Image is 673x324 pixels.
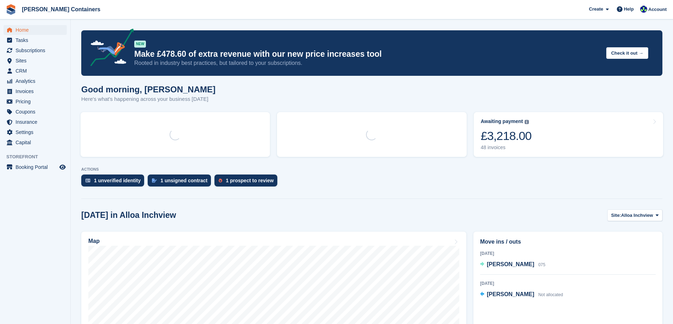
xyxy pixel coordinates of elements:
[589,6,603,13] span: Create
[58,163,67,171] a: Preview store
[487,291,534,297] span: [PERSON_NAME]
[16,25,58,35] span: Home
[525,120,529,124] img: icon-info-grey-7440780725fd019a000dd9b08b2336e03edf1995a4989e88bcd33f0948082b44.svg
[88,238,100,244] h2: Map
[4,107,67,117] a: menu
[648,6,667,13] span: Account
[640,6,647,13] img: Audra Whitelaw
[480,238,656,246] h2: Move ins / outs
[4,97,67,106] a: menu
[94,178,141,183] div: 1 unverified identity
[481,129,532,143] div: £3,218.00
[538,292,563,297] span: Not allocated
[480,250,656,257] div: [DATE]
[16,162,58,172] span: Booking Portal
[4,35,67,45] a: menu
[81,175,148,190] a: 1 unverified identity
[4,56,67,66] a: menu
[160,178,207,183] div: 1 unsigned contract
[219,178,222,183] img: prospect-51fa495bee0391a8d652442698ab0144808aea92771e9ea1ae160a38d050c398.svg
[214,175,281,190] a: 1 prospect to review
[16,86,58,96] span: Invoices
[4,66,67,76] a: menu
[19,4,103,15] a: [PERSON_NAME] Containers
[624,6,634,13] span: Help
[4,45,67,55] a: menu
[148,175,214,190] a: 1 unsigned contract
[607,209,662,221] button: Site: Alloa Inchview
[16,117,58,127] span: Insurance
[606,47,648,59] button: Check it out →
[81,210,176,220] h2: [DATE] in Alloa Inchview
[4,162,67,172] a: menu
[480,260,545,269] a: [PERSON_NAME] 075
[16,66,58,76] span: CRM
[4,25,67,35] a: menu
[487,261,534,267] span: [PERSON_NAME]
[611,212,621,219] span: Site:
[152,178,157,183] img: contract_signature_icon-13c848040528278c33f63329250d36e43548de30e8caae1d1a13099fd9432cc5.svg
[4,117,67,127] a: menu
[81,95,216,103] p: Here's what's happening across your business [DATE]
[4,127,67,137] a: menu
[538,262,545,267] span: 075
[16,107,58,117] span: Coupons
[4,137,67,147] a: menu
[16,97,58,106] span: Pricing
[16,45,58,55] span: Subscriptions
[480,280,656,287] div: [DATE]
[474,112,663,157] a: Awaiting payment £3,218.00 48 invoices
[6,153,70,160] span: Storefront
[134,49,601,59] p: Make £478.60 of extra revenue with our new price increases tool
[134,41,146,48] div: NEW
[480,290,563,299] a: [PERSON_NAME] Not allocated
[85,178,90,183] img: verify_identity-adf6edd0f0f0b5bbfe63781bf79b02c33cf7c696d77639b501bdc392416b5a36.svg
[16,76,58,86] span: Analytics
[84,29,134,69] img: price-adjustments-announcement-icon-8257ccfd72463d97f412b2fc003d46551f7dbcb40ab6d574587a9cd5c0d94...
[6,4,16,15] img: stora-icon-8386f47178a22dfd0bd8f6a31ec36ba5ce8667c1dd55bd0f319d3a0aa187defe.svg
[16,56,58,66] span: Sites
[226,178,273,183] div: 1 prospect to review
[81,85,216,94] h1: Good morning, [PERSON_NAME]
[134,59,601,67] p: Rooted in industry best practices, but tailored to your subscriptions.
[4,86,67,96] a: menu
[481,145,532,151] div: 48 invoices
[4,76,67,86] a: menu
[81,167,662,172] p: ACTIONS
[481,118,523,124] div: Awaiting payment
[16,35,58,45] span: Tasks
[621,212,653,219] span: Alloa Inchview
[16,127,58,137] span: Settings
[16,137,58,147] span: Capital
